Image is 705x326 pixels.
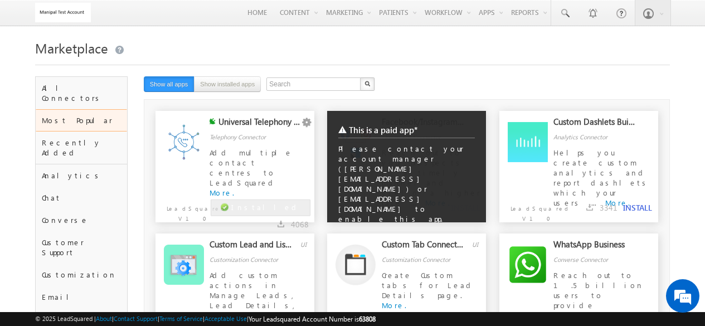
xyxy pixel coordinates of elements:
div: Recently Added [36,132,127,164]
span: Helps you create custom analytics and report dashlets which your users ... [553,148,650,207]
div: Custom Dashlets Builder [553,116,635,132]
div: Chat [36,187,127,209]
p: LeadSquared V1.0 [155,198,220,223]
img: Alternate Logo [508,122,548,162]
span: Create Custom tabs for Lead Details page. [382,270,475,300]
a: More. [382,300,406,310]
button: INSTALL [623,203,652,213]
div: This is a paid app* [338,122,475,138]
div: Customization [36,264,127,286]
div: All Connectors [36,77,127,109]
span: 3341 [600,202,618,213]
div: WhatsApp Business [553,239,635,255]
span: 4068 [291,219,309,230]
span: Your Leadsquared Account Number is [249,315,376,323]
img: Alternate Logo [508,245,548,285]
div: Analytics [36,164,127,187]
img: Alternate Logo [164,245,204,285]
button: Show installed apps [194,76,261,92]
div: Please contact your account manager ([PERSON_NAME][EMAIL_ADDRESS][DOMAIN_NAME]) or [EMAIL_ADDRESS... [327,111,486,265]
div: Custom Lead and List Actions [210,239,291,255]
a: More. [210,188,234,197]
div: Email [36,286,127,308]
div: Universal Telephony Connector [218,116,300,132]
a: Acceptable Use [205,315,247,322]
div: Customer Support [36,231,127,264]
img: downloads [586,204,593,211]
span: 63808 [359,315,376,323]
img: Alternate Logo [164,122,204,162]
img: checking status [210,118,216,124]
img: Alternate Logo [336,244,376,285]
img: downloads [278,221,284,227]
div: Most Popular [36,109,127,132]
span: Add multiple contact centres to LeadSquared [210,148,293,187]
a: About [96,315,112,322]
span: © 2025 LeadSquared | | | | | [35,314,376,324]
div: Converse [36,209,127,231]
div: Custom Tab Connector [382,239,464,255]
img: Custom Logo [35,3,91,22]
button: Show all apps [144,76,195,92]
p: LeadSquared V1.0 [499,198,563,223]
a: Terms of Service [159,315,203,322]
img: Search [364,81,370,86]
span: Installed [231,202,300,212]
span: Marketplace [35,39,108,57]
a: Contact Support [114,315,158,322]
